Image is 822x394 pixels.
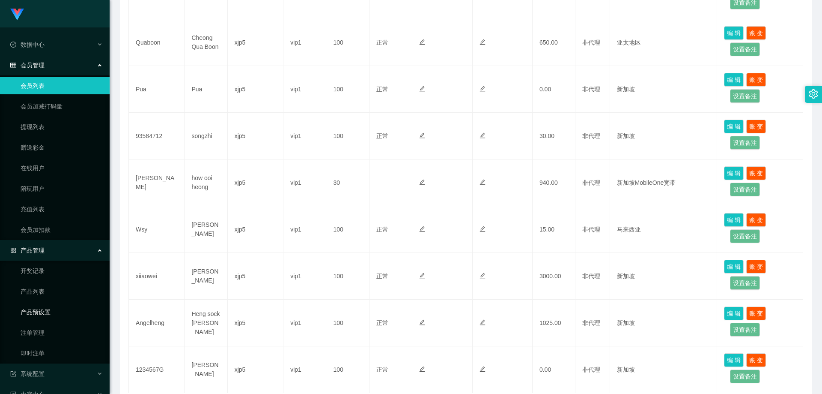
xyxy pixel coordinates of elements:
td: 马来西亚 [610,206,718,253]
td: 1234567G [129,346,185,393]
button: 账 变 [746,26,766,40]
i: 图标: edit [419,273,425,279]
a: 会员加减打码量 [21,98,103,115]
td: 0.00 [533,66,575,113]
a: 赠送彩金 [21,139,103,156]
td: 新加坡 [610,253,718,300]
td: xjp5 [228,113,283,159]
button: 账 变 [746,353,766,367]
i: 图标: table [10,62,16,68]
td: 30 [326,159,369,206]
a: 即时注单 [21,345,103,362]
i: 图标: edit [419,319,425,325]
a: 会员列表 [21,77,103,94]
button: 设置备注 [730,89,760,103]
span: 系统配置 [10,370,45,377]
a: 开奖记录 [21,262,103,280]
button: 设置备注 [730,136,760,150]
i: 图标: edit [479,273,485,279]
td: how ooi heong [185,159,227,206]
td: xjp5 [228,159,283,206]
td: vip1 [283,159,326,206]
td: vip1 [283,346,326,393]
button: 账 变 [746,166,766,180]
button: 编 辑 [724,26,744,40]
i: 图标: edit [479,319,485,325]
a: 陪玩用户 [21,180,103,197]
td: vip1 [283,19,326,66]
i: 图标: setting [809,89,818,99]
button: 设置备注 [730,323,760,337]
span: 正常 [376,132,388,139]
span: 正常 [376,366,388,373]
button: 设置备注 [730,42,760,56]
i: 图标: edit [419,366,425,372]
i: 图标: edit [419,132,425,138]
td: 100 [326,19,369,66]
td: 100 [326,253,369,300]
span: 非代理 [582,273,600,280]
button: 账 变 [746,73,766,87]
td: Quaboon [129,19,185,66]
button: 编 辑 [724,73,744,87]
td: 100 [326,113,369,159]
td: 100 [326,66,369,113]
button: 设置备注 [730,229,760,243]
span: 非代理 [582,226,600,233]
td: xjp5 [228,206,283,253]
span: 会员管理 [10,62,45,69]
td: xjp5 [228,300,283,346]
i: 图标: edit [479,226,485,232]
button: 账 变 [746,120,766,133]
i: 图标: form [10,371,16,377]
td: vip1 [283,66,326,113]
i: 图标: edit [479,86,485,92]
i: 图标: edit [419,226,425,232]
td: 新加坡 [610,300,718,346]
span: 数据中心 [10,41,45,48]
td: 新加坡 [610,66,718,113]
button: 编 辑 [724,307,744,320]
td: Pua [129,66,185,113]
td: vip1 [283,300,326,346]
button: 设置备注 [730,183,760,196]
td: songzhi [185,113,227,159]
button: 编 辑 [724,353,744,367]
button: 编 辑 [724,166,744,180]
span: 非代理 [582,39,600,46]
button: 设置备注 [730,370,760,383]
a: 产品列表 [21,283,103,300]
td: xjp5 [228,19,283,66]
td: 100 [326,206,369,253]
span: 正常 [376,86,388,93]
td: xiiaowei [129,253,185,300]
td: [PERSON_NAME] [185,206,227,253]
span: 非代理 [582,319,600,326]
td: 15.00 [533,206,575,253]
td: 100 [326,346,369,393]
i: 图标: edit [479,179,485,185]
td: Angelheng [129,300,185,346]
span: 非代理 [582,86,600,93]
button: 编 辑 [724,120,744,133]
td: 1025.00 [533,300,575,346]
i: 图标: check-circle-o [10,42,16,48]
a: 产品预设置 [21,304,103,321]
td: [PERSON_NAME] [129,159,185,206]
td: 0.00 [533,346,575,393]
td: vip1 [283,253,326,300]
i: 图标: edit [479,132,485,138]
button: 账 变 [746,307,766,320]
td: xjp5 [228,346,283,393]
td: 3000.00 [533,253,575,300]
i: 图标: appstore-o [10,247,16,253]
td: 30.00 [533,113,575,159]
td: Wsy [129,206,185,253]
span: 非代理 [582,132,600,139]
button: 账 变 [746,260,766,274]
a: 在线用户 [21,159,103,177]
button: 编 辑 [724,260,744,274]
td: 亚太地区 [610,19,718,66]
td: 93584712 [129,113,185,159]
span: 产品管理 [10,247,45,254]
